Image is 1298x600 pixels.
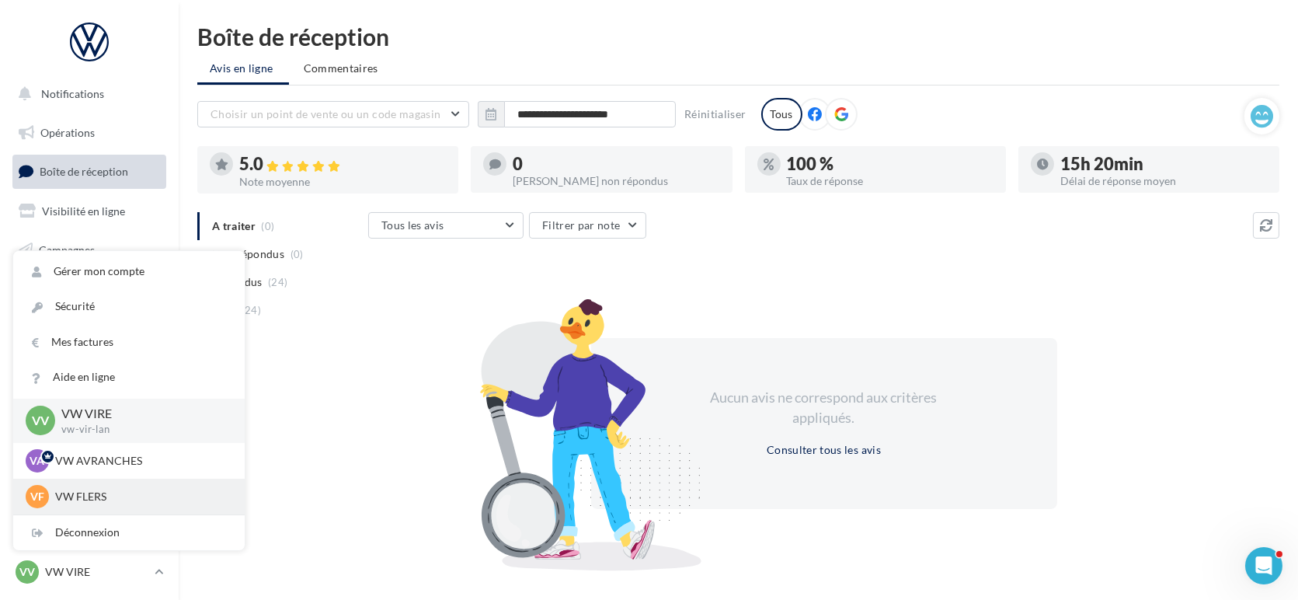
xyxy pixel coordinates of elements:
button: Notifications [9,78,163,110]
span: (24) [268,276,287,288]
p: VW VIRE [45,564,148,580]
span: (24) [242,304,261,316]
span: VV [32,412,49,430]
button: Tous les avis [368,212,524,239]
a: Sécurité [13,289,245,324]
div: Délai de réponse moyen [1060,176,1267,187]
div: 5.0 [239,155,446,173]
span: Campagnes [39,242,95,256]
div: Boîte de réception [197,25,1279,48]
a: PLV et print personnalisable [9,388,169,434]
span: VF [30,489,44,504]
p: VW AVRANCHES [55,453,226,469]
span: Choisir un point de vente ou un code magasin [211,107,440,120]
a: Visibilité en ligne [9,195,169,228]
p: VW FLERS [55,489,226,504]
span: VV [19,564,35,580]
button: Consulter tous les avis [760,441,887,459]
a: VV VW VIRE [12,557,166,587]
iframe: Intercom live chat [1245,547,1282,584]
span: Non répondus [212,246,284,262]
a: Opérations [9,117,169,149]
a: Contacts [9,272,169,305]
span: Visibilité en ligne [42,204,125,218]
span: Commentaires [304,61,378,76]
span: Boîte de réception [40,165,128,178]
p: VW VIRE [61,405,220,423]
a: Campagnes DataOnDemand [9,440,169,486]
span: Tous les avis [381,218,444,232]
a: Boîte de réception [9,155,169,188]
div: Tous [761,98,802,131]
span: VA [30,453,45,469]
div: 0 [513,155,719,173]
button: Filtrer par note [529,212,646,239]
span: (0) [291,248,304,260]
div: Déconnexion [13,515,245,550]
div: 100 % [787,155,994,173]
div: 15h 20min [1060,155,1267,173]
a: Calendrier [9,350,169,382]
a: Aide en ligne [13,360,245,395]
a: Campagnes [9,234,169,267]
span: Opérations [40,126,95,139]
div: Aucun avis ne correspond aux critères appliqués. [691,388,958,427]
div: Note moyenne [239,176,446,187]
div: [PERSON_NAME] non répondus [513,176,719,187]
p: vw-vir-lan [61,423,220,437]
span: Notifications [41,87,104,100]
a: Médiathèque [9,311,169,344]
a: Gérer mon compte [13,254,245,289]
div: Taux de réponse [787,176,994,187]
a: Mes factures [13,325,245,360]
button: Réinitialiser [678,105,753,124]
button: Choisir un point de vente ou un code magasin [197,101,469,127]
